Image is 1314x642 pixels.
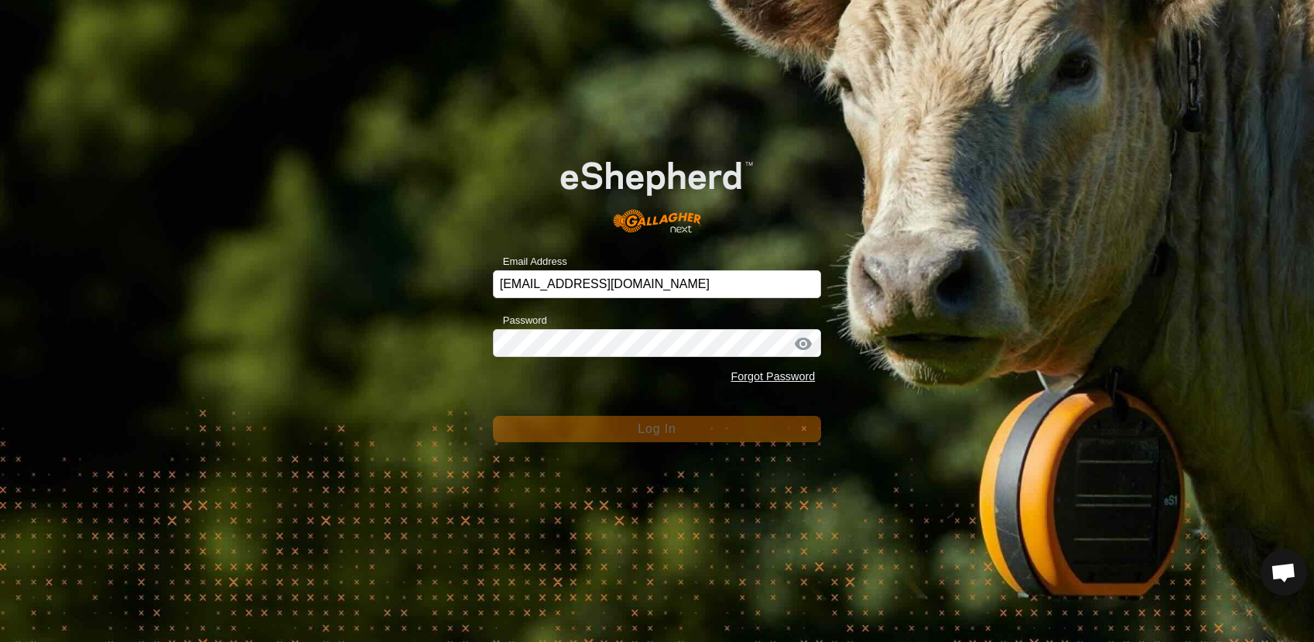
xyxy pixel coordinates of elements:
input: Email Address [493,270,822,298]
span: Log In [638,422,676,435]
label: Password [493,313,547,328]
a: Open chat [1261,549,1307,596]
label: Email Address [493,254,567,270]
button: Log In [493,416,822,442]
img: E-shepherd Logo [525,134,789,246]
a: Forgot Password [731,370,815,383]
